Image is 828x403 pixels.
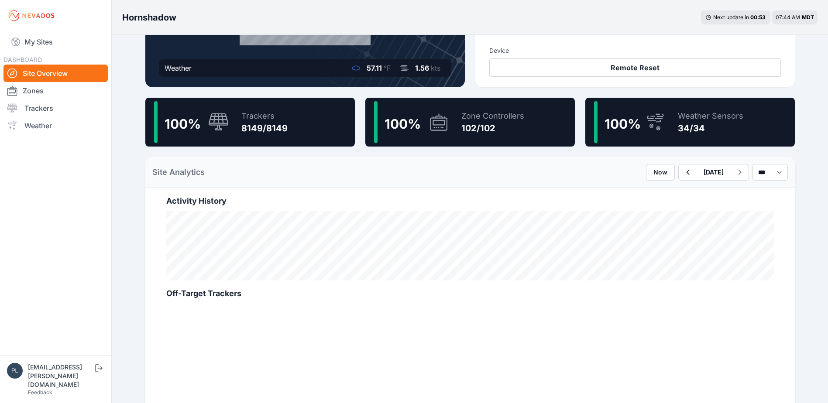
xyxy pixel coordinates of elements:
a: Weather [3,117,108,134]
span: 100 % [605,116,641,132]
span: 1.56 [415,64,429,72]
button: Remote Reset [489,58,781,77]
nav: Breadcrumb [122,6,176,29]
h2: Off-Target Trackers [166,287,774,300]
h3: Hornshadow [122,11,176,24]
a: Feedback [28,389,52,396]
img: Nevados [7,9,56,23]
div: 8149/8149 [241,122,288,134]
div: 102/102 [461,122,524,134]
span: °F [384,64,391,72]
button: [DATE] [697,164,731,180]
a: Trackers [3,99,108,117]
span: 07:44 AM [776,14,800,20]
div: Weather [165,63,192,73]
div: 00 : 53 [750,14,766,21]
span: kts [431,64,440,72]
div: Trackers [241,110,288,122]
span: 100 % [385,116,421,132]
button: Now [646,164,675,181]
h2: Site Analytics [152,166,205,178]
a: Site Overview [3,65,108,82]
h3: Device [489,46,781,55]
span: MDT [802,14,814,20]
div: Zone Controllers [461,110,524,122]
a: My Sites [3,31,108,52]
div: 34/34 [678,122,743,134]
img: plsmith@sundt.com [7,363,23,379]
div: [EMAIL_ADDRESS][PERSON_NAME][DOMAIN_NAME] [28,363,93,389]
span: 100 % [165,116,201,132]
a: 100%Zone Controllers102/102 [365,98,575,147]
span: 57.11 [367,64,382,72]
a: Zones [3,82,108,99]
span: DASHBOARD [3,56,42,63]
div: Weather Sensors [678,110,743,122]
span: Next update in [713,14,749,20]
a: 100%Trackers8149/8149 [145,98,355,147]
h2: Activity History [166,195,774,207]
a: 100%Weather Sensors34/34 [585,98,795,147]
